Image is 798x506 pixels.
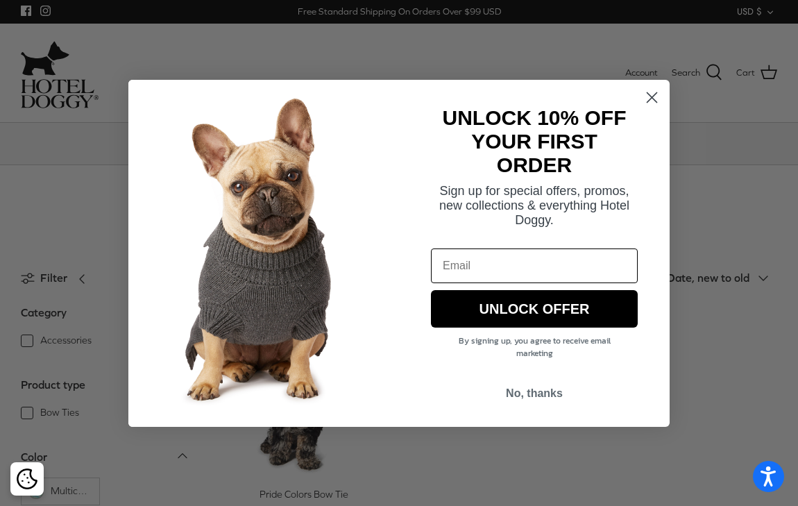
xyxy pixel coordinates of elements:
[431,290,638,328] button: UNLOCK OFFER
[431,248,638,283] input: Email
[431,380,638,407] button: No, thanks
[640,85,664,110] button: Close dialog
[17,469,37,489] img: Cookie policy
[15,467,39,491] button: Cookie policy
[128,80,399,427] img: 7cf315d2-500c-4d0a-a8b4-098d5756016d.jpeg
[459,335,611,360] span: By signing up, you agree to receive email marketing
[10,462,44,496] div: Cookie policy
[442,106,626,176] strong: UNLOCK 10% OFF YOUR FIRST ORDER
[439,184,629,227] span: Sign up for special offers, promos, new collections & everything Hotel Doggy.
